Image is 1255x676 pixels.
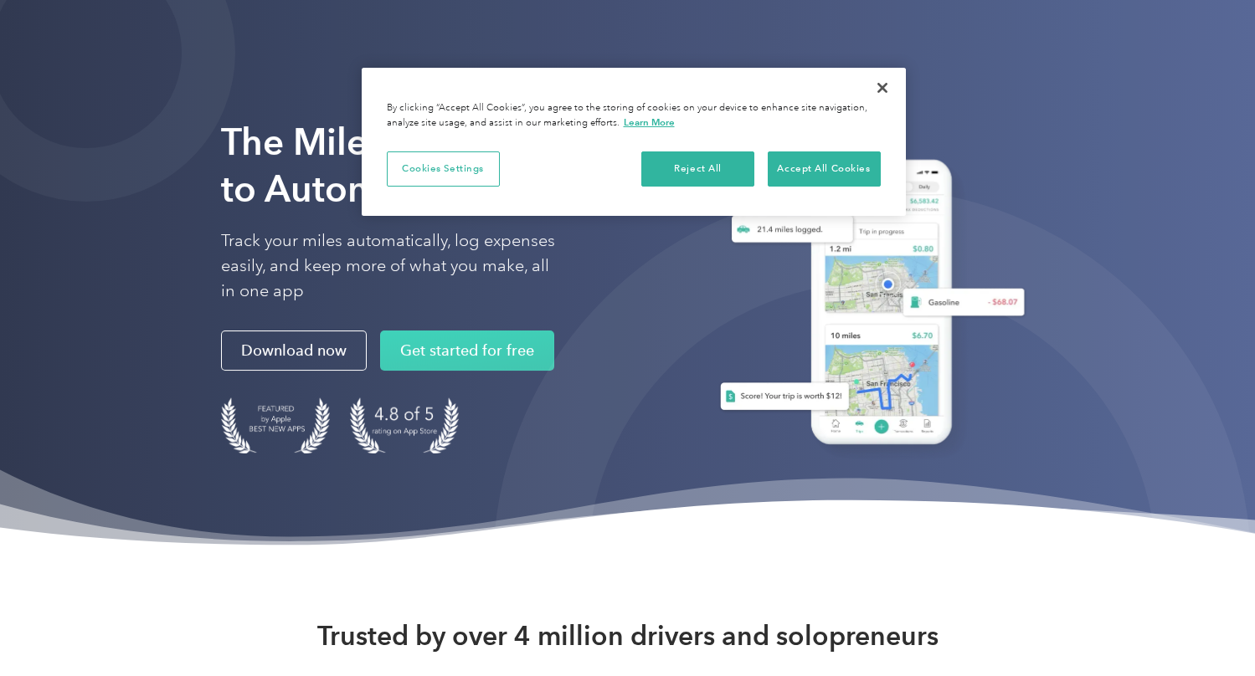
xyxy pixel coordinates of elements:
div: By clicking “Accept All Cookies”, you agree to the storing of cookies on your device to enhance s... [387,101,881,131]
button: Accept All Cookies [768,151,881,187]
strong: Trusted by over 4 million drivers and solopreneurs [317,619,939,653]
button: Reject All [641,151,754,187]
img: Badge for Featured by Apple Best New Apps [221,397,330,453]
button: Close [864,69,901,106]
a: Get started for free [380,330,554,371]
p: Track your miles automatically, log expenses easily, and keep more of what you make, all in one app [221,228,556,304]
a: Download now [221,330,367,371]
img: 4.9 out of 5 stars on the app store [350,397,459,453]
strong: The Mileage Tracking App to Automate Your Logs [221,120,665,211]
a: More information about your privacy, opens in a new tab [624,116,675,128]
div: Cookie banner [362,68,906,216]
div: Privacy [362,68,906,216]
button: Cookies Settings [387,151,500,187]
